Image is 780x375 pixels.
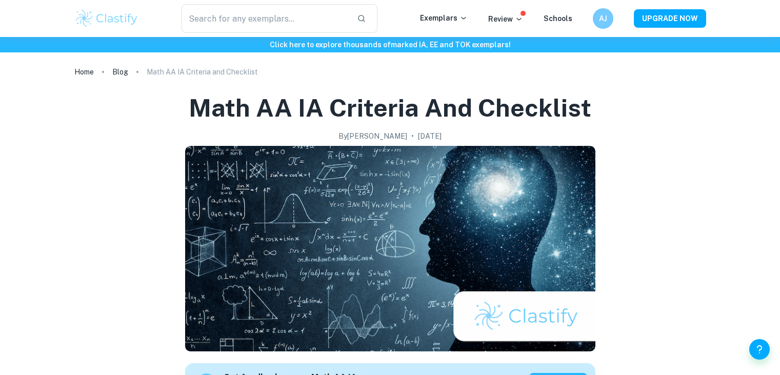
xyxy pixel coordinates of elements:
[597,13,609,24] h6: AJ
[2,39,778,50] h6: Click here to explore thousands of marked IA, EE and TOK exemplars !
[634,9,706,28] button: UPGRADE NOW
[185,146,595,351] img: Math AA IA Criteria and Checklist cover image
[411,130,414,142] p: •
[488,13,523,25] p: Review
[189,91,591,124] h1: Math AA IA Criteria and Checklist
[338,130,407,142] h2: By [PERSON_NAME]
[74,8,139,29] img: Clastify logo
[418,130,442,142] h2: [DATE]
[749,339,770,360] button: Help and Feedback
[112,65,128,79] a: Blog
[182,4,349,33] input: Search for any exemplars...
[420,12,468,24] p: Exemplars
[74,65,94,79] a: Home
[593,8,613,29] button: AJ
[147,66,258,78] p: Math AA IA Criteria and Checklist
[544,14,572,23] a: Schools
